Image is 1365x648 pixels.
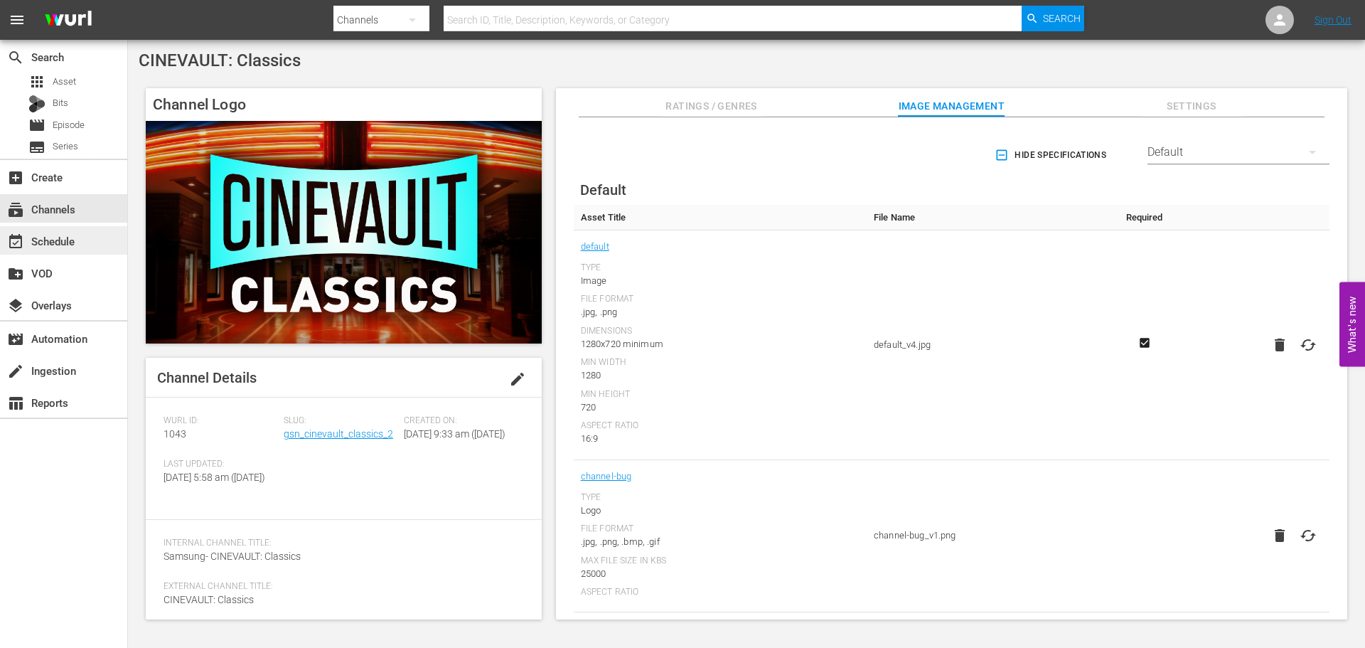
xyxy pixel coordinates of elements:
div: Max File Size In Kbs [581,556,860,567]
span: Episode [53,118,85,132]
a: channel-bug [581,467,632,486]
div: Aspect Ratio [581,587,860,598]
span: CINEVAULT: Classics [164,594,254,605]
span: Last Updated: [164,459,277,470]
span: Create [7,169,24,186]
button: Open Feedback Widget [1339,282,1365,366]
svg: Required [1136,336,1153,349]
span: Bits [53,96,68,110]
span: [DATE] 9:33 am ([DATE]) [404,428,505,440]
span: CINEVAULT: Classics [139,51,301,70]
span: Asset [28,73,45,90]
div: 720 [581,400,860,415]
span: Settings [1138,97,1245,115]
button: Search [1022,6,1084,31]
div: 1280x720 minimum [581,337,860,351]
span: Episode [28,117,45,134]
span: Schedule [7,233,24,250]
span: Automation [7,331,24,348]
div: 16:9 [581,432,860,446]
div: Type [581,492,860,504]
th: File Name [867,205,1113,230]
span: 1043 [164,428,186,440]
div: File Format [581,524,860,535]
div: .jpg, .png, .bmp, .gif [581,535,860,549]
span: Search [7,49,24,66]
span: Created On: [404,415,517,427]
a: default [581,238,609,256]
div: Image [581,274,860,288]
span: VOD [7,265,24,282]
div: Default [1147,132,1329,172]
div: Bits [28,95,45,112]
span: edit [509,371,526,388]
span: Image Management [898,97,1005,115]
div: Logo [581,504,860,518]
img: ans4CAIJ8jUAAAAAAAAAAAAAAAAAAAAAAAAgQb4GAAAAAAAAAAAAAAAAAAAAAAAAJMjXAAAAAAAAAAAAAAAAAAAAAAAAgAT5G... [34,4,102,37]
div: Min Width [581,357,860,368]
span: Channel Details [157,369,257,386]
td: channel-bug_v1.png [867,460,1113,612]
span: Hide Specifications [997,148,1106,163]
a: Sign Out [1315,14,1351,26]
img: CINEVAULT: Classics [146,121,542,344]
span: Series [53,139,78,154]
button: edit [500,362,535,396]
span: Slug: [284,415,397,427]
th: Asset Title [574,205,867,230]
span: Channels [7,201,24,218]
div: .jpg, .png [581,305,860,319]
h4: Channel Logo [146,88,542,121]
span: Samsung- CINEVAULT: Classics [164,551,301,562]
span: Asset [53,75,76,89]
span: Internal Channel Title: [164,538,517,549]
span: Reports [7,395,24,412]
span: Overlays [7,297,24,314]
div: Aspect Ratio [581,420,860,432]
span: menu [9,11,26,28]
span: Wurl ID: [164,415,277,427]
a: gsn_cinevault_classics_2 [284,428,393,440]
span: External Channel Title: [164,581,517,593]
th: Required [1113,205,1175,230]
div: Type [581,262,860,274]
div: File Format [581,294,860,305]
span: Ratings / Genres [658,97,765,115]
span: Series [28,139,45,156]
span: Search [1043,6,1081,31]
div: 1280 [581,368,860,383]
span: Ingestion [7,363,24,380]
span: Bits Tile [581,620,860,638]
td: default_v4.jpg [867,230,1113,460]
div: 25000 [581,567,860,581]
span: [DATE] 5:58 am ([DATE]) [164,472,265,483]
button: Hide Specifications [992,135,1112,175]
div: Dimensions [581,326,860,337]
div: Min Height [581,389,860,400]
span: Default [580,181,626,198]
